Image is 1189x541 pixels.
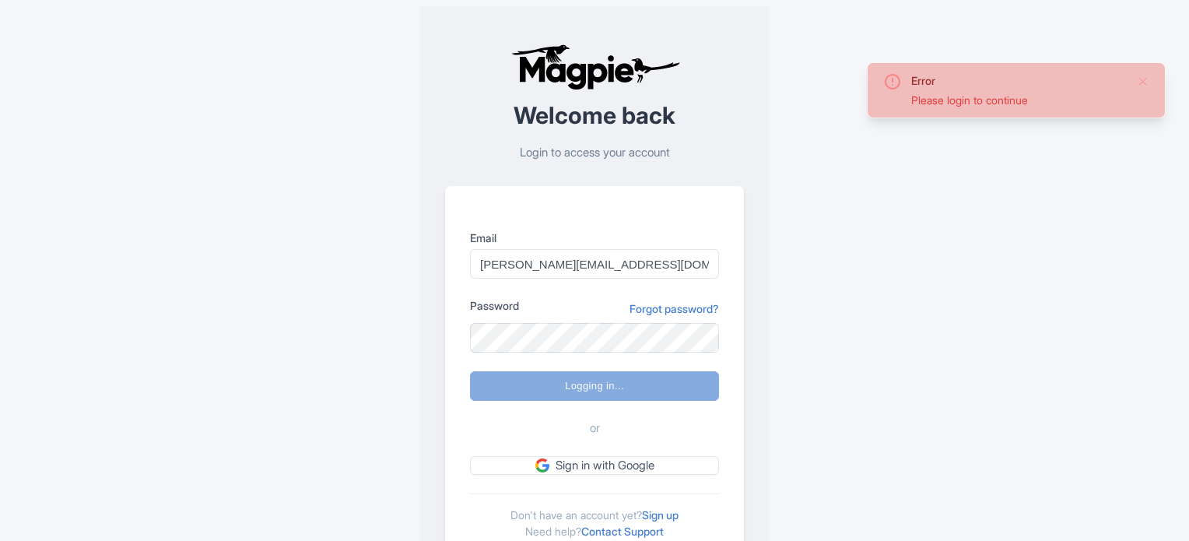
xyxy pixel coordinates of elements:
[581,525,664,538] a: Contact Support
[470,456,719,476] a: Sign in with Google
[470,249,719,279] input: you@example.com
[911,72,1124,89] div: Error
[911,92,1124,108] div: Please login to continue
[535,458,549,472] img: google.svg
[470,297,519,314] label: Password
[507,44,682,90] img: logo-ab69f6fb50320c5b225c76a69d11143b.png
[470,230,719,246] label: Email
[1137,72,1149,91] button: Close
[445,144,744,162] p: Login to access your account
[470,494,719,539] div: Don't have an account yet? Need help?
[445,103,744,128] h2: Welcome back
[642,508,679,522] a: Sign up
[470,371,719,401] input: Logging in...
[630,300,719,317] a: Forgot password?
[590,420,600,437] span: or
